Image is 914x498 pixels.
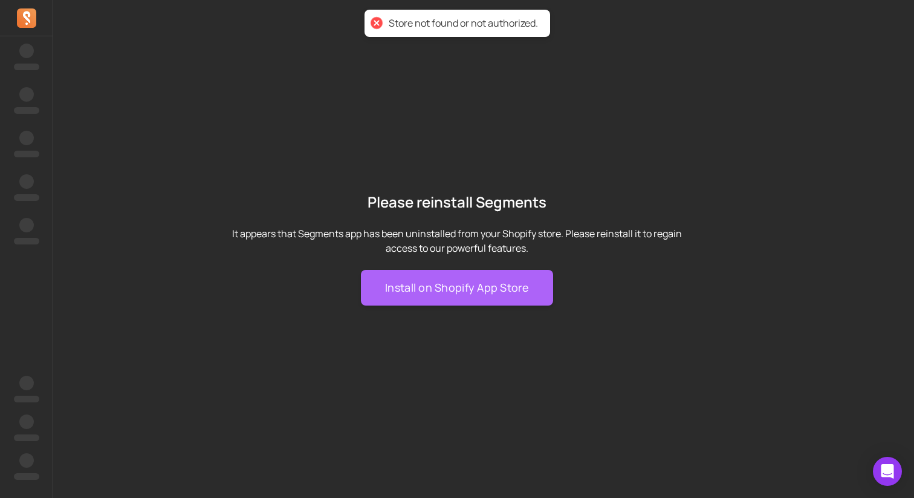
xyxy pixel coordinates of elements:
p: It appears that Segments app has been uninstalled from your Shopify store. Please reinstall it to... [225,226,689,255]
div: Store not found or not authorized. [389,17,538,30]
div: Open Intercom Messenger [873,457,902,486]
span: ‌ [19,87,34,102]
span: ‌ [19,174,34,189]
span: ‌ [14,434,39,441]
span: ‌ [19,44,34,58]
span: ‌ [19,131,34,145]
span: ‌ [19,453,34,468]
span: ‌ [14,64,39,70]
span: ‌ [19,376,34,390]
span: ‌ [19,218,34,232]
span: ‌ [19,414,34,429]
span: ‌ [14,396,39,402]
span: ‌ [14,107,39,114]
h1: Please reinstall Segments [225,192,689,212]
span: ‌ [14,194,39,201]
span: ‌ [14,473,39,480]
span: ‌ [14,238,39,244]
button: Install on Shopify App Store [361,270,553,306]
span: ‌ [14,151,39,157]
